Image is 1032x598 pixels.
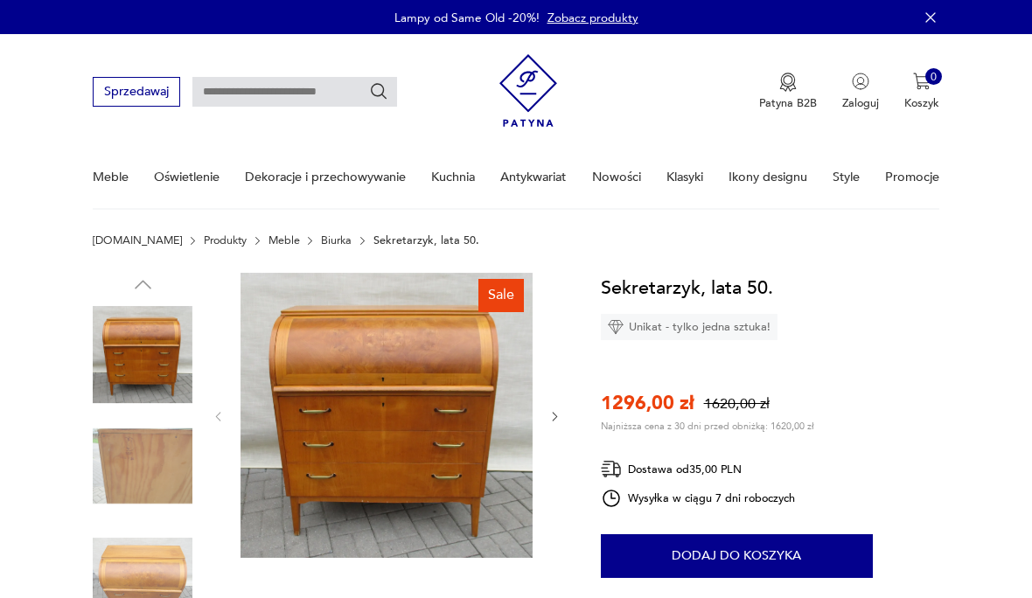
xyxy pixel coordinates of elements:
[204,234,247,247] a: Produkty
[704,394,770,414] p: 1620,00 zł
[601,488,795,509] div: Wysyłka w ciągu 7 dni roboczych
[852,73,869,90] img: Ikonka użytkownika
[601,273,773,302] h1: Sekretarzyk, lata 50.
[666,147,703,207] a: Klasyki
[268,234,300,247] a: Meble
[499,48,558,133] img: Patyna - sklep z meblami i dekoracjami vintage
[904,73,939,111] button: 0Koszyk
[601,458,795,480] div: Dostawa od 35,00 PLN
[373,234,479,247] p: Sekretarzyk, lata 50.
[833,147,860,207] a: Style
[601,420,814,433] p: Najniższa cena z 30 dni przed obniżką: 1620,00 zł
[904,95,939,111] p: Koszyk
[729,147,807,207] a: Ikony designu
[500,147,566,207] a: Antykwariat
[601,534,873,578] button: Dodaj do koszyka
[93,147,129,207] a: Meble
[925,68,943,86] div: 0
[93,416,192,516] img: Zdjęcie produktu Sekretarzyk, lata 50.
[885,147,939,207] a: Promocje
[759,73,817,111] a: Ikona medaluPatyna B2B
[601,391,694,417] p: 1296,00 zł
[842,95,879,111] p: Zaloguj
[321,234,352,247] a: Biurka
[547,10,638,26] a: Zobacz produkty
[592,147,641,207] a: Nowości
[93,305,192,405] img: Zdjęcie produktu Sekretarzyk, lata 50.
[245,147,406,207] a: Dekoracje i przechowywanie
[394,10,540,26] p: Lampy od Same Old -20%!
[241,273,533,558] img: Zdjęcie produktu Sekretarzyk, lata 50.
[601,458,622,480] img: Ikona dostawy
[842,73,879,111] button: Zaloguj
[93,77,179,106] button: Sprzedawaj
[93,234,182,247] a: [DOMAIN_NAME]
[779,73,797,92] img: Ikona medalu
[478,279,524,312] div: Sale
[93,87,179,98] a: Sprzedawaj
[759,95,817,111] p: Patyna B2B
[154,147,220,207] a: Oświetlenie
[913,73,931,90] img: Ikona koszyka
[369,82,388,101] button: Szukaj
[608,319,624,335] img: Ikona diamentu
[601,314,777,340] div: Unikat - tylko jedna sztuka!
[759,73,817,111] button: Patyna B2B
[431,147,475,207] a: Kuchnia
